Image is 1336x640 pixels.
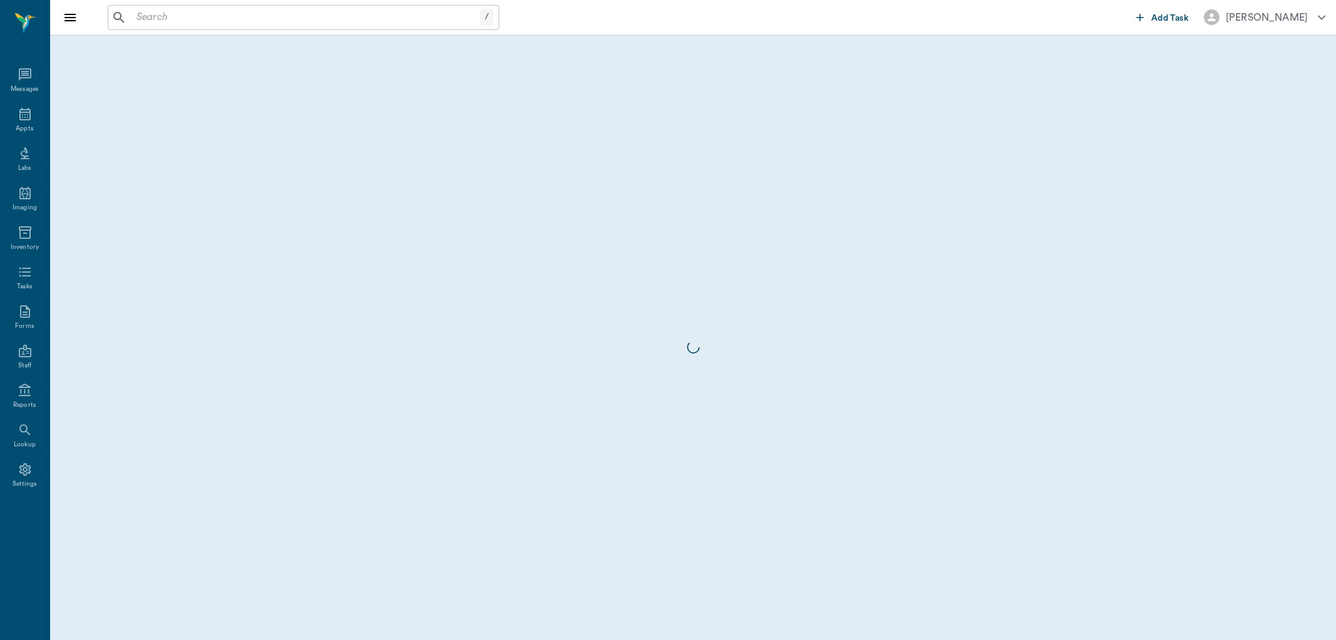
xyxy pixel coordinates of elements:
[18,164,31,173] div: Labs
[11,243,39,252] div: Inventory
[13,203,37,212] div: Imaging
[1226,10,1308,25] div: [PERSON_NAME]
[480,9,494,26] div: /
[1194,6,1335,29] button: [PERSON_NAME]
[17,282,33,291] div: Tasks
[11,85,39,94] div: Messages
[1131,6,1194,29] button: Add Task
[58,5,83,30] button: Close drawer
[13,480,38,489] div: Settings
[15,322,34,331] div: Forms
[14,440,36,449] div: Lookup
[18,361,31,370] div: Staff
[13,401,36,410] div: Reports
[16,124,33,134] div: Appts
[132,9,480,26] input: Search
